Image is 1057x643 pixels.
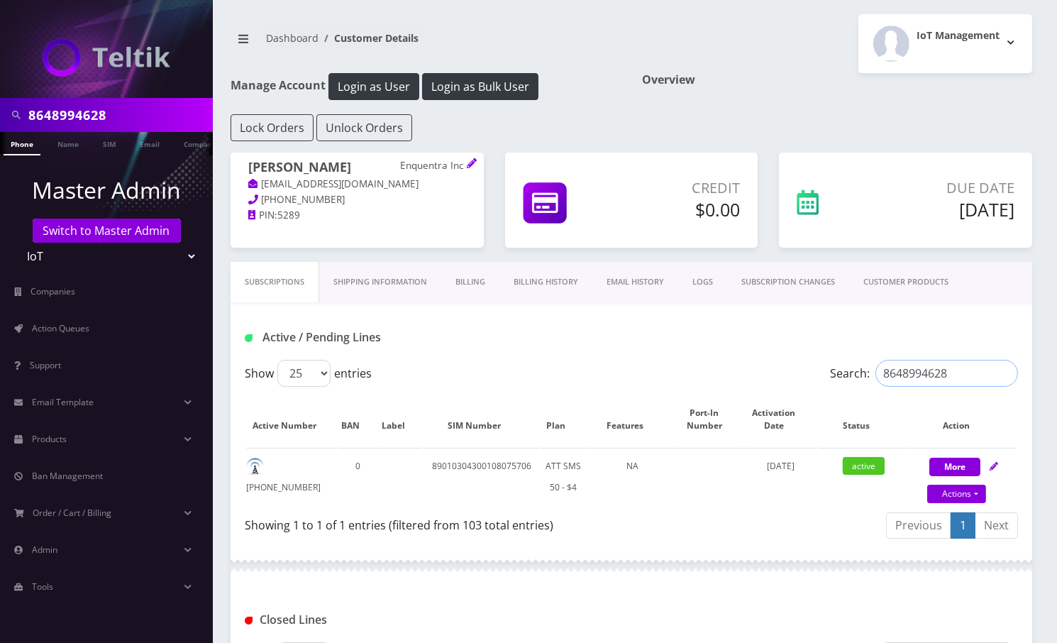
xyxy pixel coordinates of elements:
input: Search in Company [28,101,209,128]
select: Showentries [277,360,331,387]
a: Actions [927,485,986,503]
th: Action: activate to sort column ascending [910,392,1017,446]
td: NA [587,448,677,505]
span: Ban Management [32,470,103,482]
img: Closed Lines [245,617,253,625]
td: [PHONE_NUMBER] [246,448,337,505]
button: Unlock Orders [316,114,412,141]
a: SUBSCRIPTION CHANGES [727,262,849,302]
span: Order / Cart / Billing [33,507,112,519]
a: [EMAIL_ADDRESS][DOMAIN_NAME] [248,177,419,192]
th: Features: activate to sort column ascending [587,392,677,446]
th: Port-In Number: activate to sort column ascending [679,392,743,446]
th: Activation Date: activate to sort column ascending [745,392,817,446]
h1: Active / Pending Lines [245,331,488,344]
span: Companies [31,285,76,297]
th: Active Number: activate to sort column ascending [246,392,337,446]
button: Login as Bulk User [422,73,538,100]
a: Login as Bulk User [422,77,538,93]
label: Search: [830,360,1018,387]
td: 89010304300108075706 [424,448,539,505]
span: Admin [32,544,57,556]
input: Search: [875,360,1018,387]
a: Next [975,512,1018,539]
span: Tools [32,581,53,593]
a: Login as User [326,77,422,93]
h5: $0.00 [622,199,740,220]
a: Phone [4,132,40,155]
li: Customer Details [319,31,419,45]
th: Status: activate to sort column ascending [818,392,909,446]
a: Subscriptions [231,262,319,302]
img: Active / Pending Lines [245,334,253,342]
h1: [PERSON_NAME] [248,160,466,177]
img: IoT [43,38,170,77]
span: 5289 [277,209,300,221]
a: Dashboard [266,31,319,45]
a: SIM [96,132,123,154]
p: Credit [622,177,740,199]
span: Products [32,433,67,445]
h1: Overview [642,73,1032,87]
h5: [DATE] [877,199,1014,220]
span: Action Queues [32,322,89,334]
h1: Closed Lines [245,613,488,627]
a: Billing History [499,262,592,302]
td: 0 [338,448,377,505]
span: Email Template [32,396,94,408]
td: ATT SMS 50 - $4 [541,448,585,505]
button: Login as User [328,73,419,100]
h2: IoT Management [917,30,1000,42]
h1: Manage Account [231,73,621,100]
span: [PHONE_NUMBER] [262,193,345,206]
label: Show entries [245,360,372,387]
a: Name [50,132,86,154]
a: LOGS [678,262,727,302]
button: More [929,458,980,476]
span: active [843,457,885,475]
a: CUSTOMER PRODUCTS [849,262,963,302]
span: [DATE] [767,460,795,472]
nav: breadcrumb [231,23,621,64]
a: Switch to Master Admin [33,219,181,243]
th: Plan: activate to sort column ascending [541,392,585,446]
p: Due Date [877,177,1014,199]
p: Enquentra Inc [400,160,466,172]
th: Label: activate to sort column ascending [379,392,423,446]
button: IoT Management [858,14,1032,73]
a: Email [133,132,167,154]
img: default.png [246,458,264,476]
a: 1 [951,512,975,539]
a: Shipping Information [319,262,441,302]
a: Company [177,132,224,154]
span: Support [30,359,61,371]
div: Showing 1 to 1 of 1 entries (filtered from 103 total entries) [245,511,621,534]
th: SIM Number: activate to sort column ascending [424,392,539,446]
th: BAN: activate to sort column ascending [338,392,377,446]
a: EMAIL HISTORY [592,262,678,302]
a: Previous [886,512,951,539]
button: Lock Orders [231,114,314,141]
a: Billing [441,262,499,302]
a: PIN: [248,209,277,223]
